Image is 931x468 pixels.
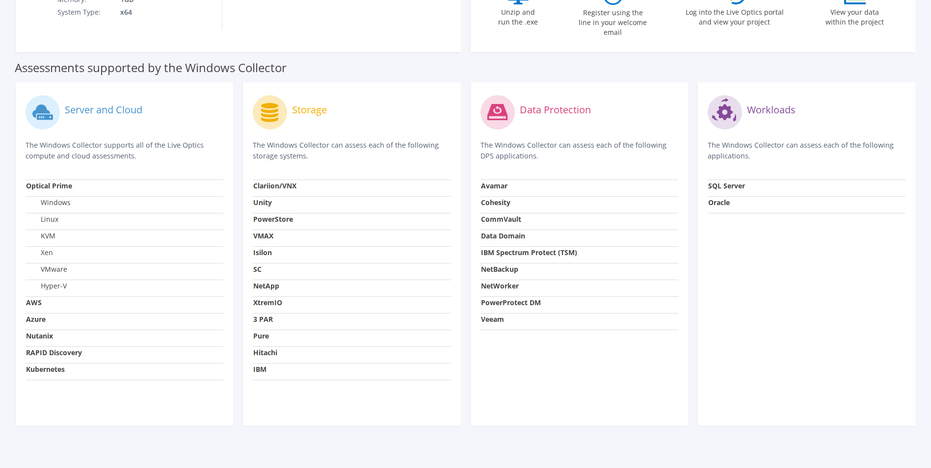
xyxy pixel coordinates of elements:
label: KVM [26,231,55,241]
strong: SQL Server [708,181,745,190]
strong: Isilon [253,248,272,257]
label: Linux [26,214,58,224]
label: View your data within the project [820,4,890,27]
label: Assessments supported by the Windows Collector [15,63,287,73]
strong: Hitachi [253,348,277,357]
p: The Windows Collector can assess each of the following DPS applications. [480,140,678,161]
strong: SC [253,264,262,274]
strong: Oracle [708,198,730,207]
strong: IBM [253,364,266,374]
strong: NetApp [253,281,279,290]
strong: RAPID Discovery [26,348,82,357]
strong: Veeam [481,314,504,324]
p: The Windows Collector can assess each of the following applications. [708,140,905,161]
label: Workloads [747,105,796,115]
strong: NetWorker [481,281,519,290]
label: Server and Cloud [65,105,142,115]
label: Unzip and run the .exe [496,4,541,27]
strong: NetBackup [481,264,518,274]
label: Hyper-V [26,281,67,291]
label: Xen [26,248,53,258]
label: Windows [26,198,71,208]
strong: Pure [253,331,269,340]
strong: XtremIO [253,298,282,307]
strong: Azure [26,314,46,324]
strong: Data Domain [481,231,525,240]
strong: PowerStore [253,214,293,224]
strong: 3 PAR [253,314,273,324]
label: VMware [26,264,67,274]
p: The Windows Collector can assess each of the following storage systems. [253,140,451,161]
td: x64 [113,6,183,19]
strong: VMAX [253,231,273,240]
strong: Nutanix [26,331,53,340]
label: Data Protection [520,105,591,115]
strong: AWS [26,298,42,307]
strong: Unity [253,198,272,207]
strong: IBM Spectrum Protect (TSM) [481,248,577,257]
strong: CommVault [481,214,521,224]
strong: Clariion/VNX [253,181,296,190]
strong: Optical Prime [26,181,72,190]
strong: PowerProtect DM [481,298,541,307]
strong: Cohesity [481,198,510,207]
label: Storage [292,105,327,115]
label: Log into the Live Optics portal and view your project [685,4,784,27]
td: System Type: [57,6,113,19]
strong: Kubernetes [26,364,65,374]
strong: Avamar [481,181,507,190]
p: The Windows Collector supports all of the Live Optics compute and cloud assessments. [26,140,223,161]
label: Register using the line in your welcome email [576,5,650,37]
